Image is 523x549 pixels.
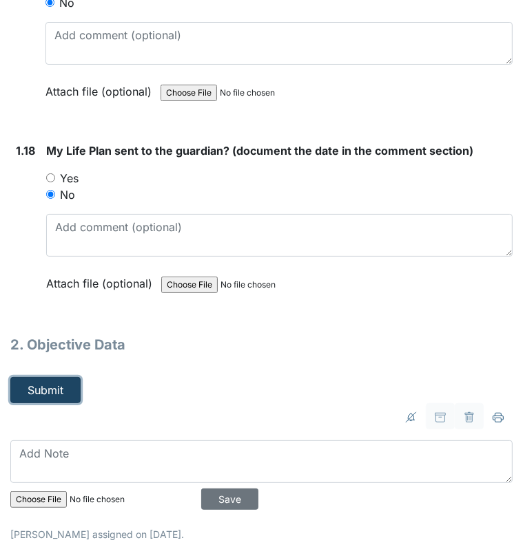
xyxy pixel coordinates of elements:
[201,488,258,510] input: Save
[46,190,55,199] input: No
[10,377,81,403] button: Submit
[10,334,513,355] h1: 2. Objective Data
[10,527,513,541] p: [PERSON_NAME] assigned on [DATE].
[60,186,75,203] label: No
[60,170,79,186] label: Yes
[16,142,35,159] label: 1.18
[46,268,158,292] label: Attach file (optional)
[45,76,157,100] label: Attach file (optional)
[46,173,55,182] input: Yes
[46,144,473,158] span: My Life Plan sent to the guardian? (document the date in the comment section)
